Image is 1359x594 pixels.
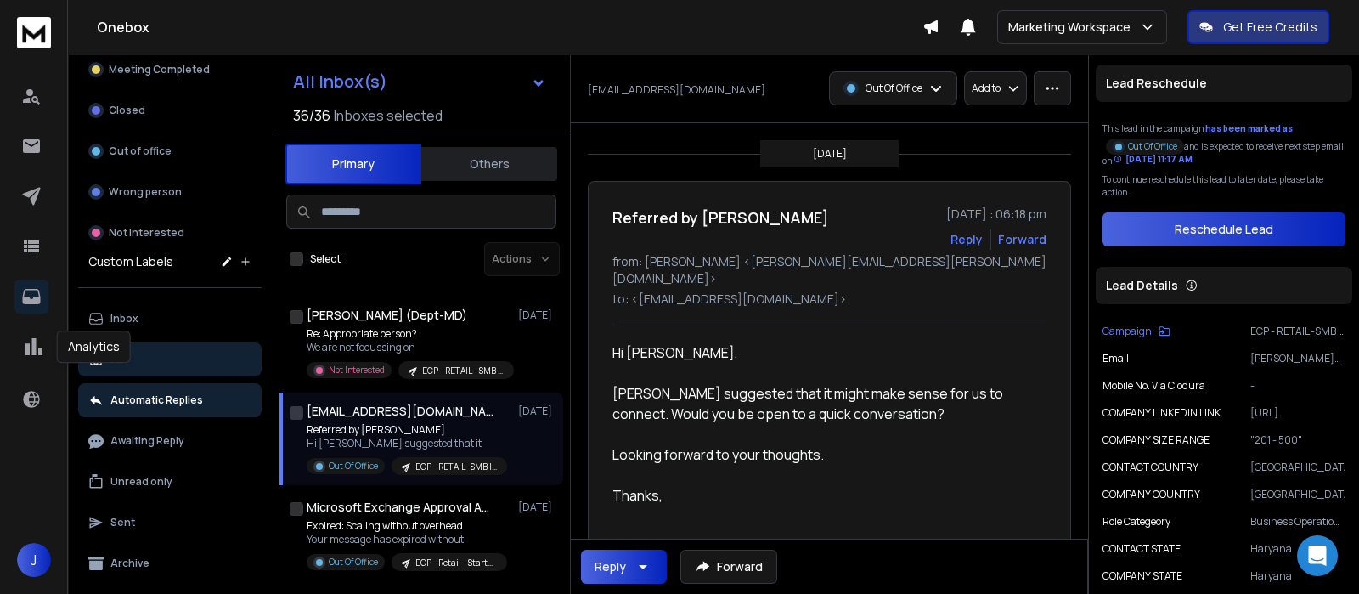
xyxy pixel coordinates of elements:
button: J [17,543,51,577]
div: Looking forward to your thoughts. [612,444,1033,485]
p: [GEOGRAPHIC_DATA] [1250,488,1345,501]
p: Closed [109,104,145,117]
div: Reply [595,558,626,575]
span: has been marked as [1205,122,1293,134]
p: [DATE] [518,501,556,514]
p: Mobile No. Via Clodura [1102,379,1205,393]
p: Role categeory [1102,515,1170,529]
div: Hi [PERSON_NAME], [612,342,1033,383]
p: [PERSON_NAME][EMAIL_ADDRESS][DOMAIN_NAME] [1250,352,1345,365]
p: Your message has expired without [307,533,507,546]
p: [DATE] : 06:18 pm [946,206,1046,223]
p: CONTACT STATE [1102,542,1181,556]
p: "201 - 500" [1250,433,1345,447]
p: to: <[EMAIL_ADDRESS][DOMAIN_NAME]> [612,291,1046,308]
div: Analytics [57,331,131,363]
p: Haryana [1250,542,1345,556]
p: [URL][DOMAIN_NAME] [1250,406,1345,420]
button: Sent [78,506,262,540]
h1: [EMAIL_ADDRESS][DOMAIN_NAME] [307,403,493,420]
h1: Onebox [97,17,922,37]
p: Campaign [1102,325,1152,338]
p: We are not focussing on [307,341,510,354]
p: Re: Appropriate person? [307,327,510,341]
h3: Inboxes selected [334,105,443,126]
button: Get Free Credits [1187,10,1329,44]
div: This lead in the campaign and is expected to receive next step email on [1102,122,1345,167]
p: Hi [PERSON_NAME] suggested that it [307,437,507,450]
button: Reply [950,231,983,248]
p: Email [1102,352,1129,365]
p: To continue reschedule this lead to later date, please take action. [1102,173,1345,199]
p: Out Of Office [866,82,922,95]
p: Lead Reschedule [1106,75,1207,92]
button: Others [421,145,557,183]
button: Wrong person [78,175,262,209]
p: Awaiting Reply [110,434,184,448]
p: Add to [972,82,1001,95]
p: Wrong person [109,185,182,199]
p: Unread only [110,475,172,489]
button: Primary [285,144,421,184]
button: All Inbox(s) [279,65,560,99]
label: Select [310,252,341,266]
p: ECP - RETAIL - SMB | [PERSON_NAME] [422,365,504,377]
button: Inbox [78,302,262,336]
div: Forward [998,231,1046,248]
p: COMPANY STATE [1102,569,1182,583]
p: COMPANY LINKEDIN LINK [1102,406,1221,420]
button: Meeting Completed [78,53,262,87]
h1: All Inbox(s) [293,73,387,90]
p: [DATE] [813,147,847,161]
p: COMPANY SIZE RANGE [1102,433,1210,447]
div: [DATE] 11:17 AM [1114,153,1193,166]
p: Not Interested [329,364,385,376]
button: Not Interested [78,216,262,250]
p: [DATE] [518,308,556,322]
p: Sent [110,516,135,529]
h1: [PERSON_NAME] (Dept-MD) [307,307,467,324]
p: ECP - RETAIL -SMB | Heather - Business [415,461,497,473]
div: Open Intercom Messenger [1297,535,1338,576]
p: Lead Details [1106,277,1178,294]
p: Inbox [110,312,138,325]
p: Out Of Office [329,460,378,472]
p: Archive [110,557,149,570]
p: Haryana [1250,569,1345,583]
p: Meeting Completed [109,63,210,76]
button: Reply [581,550,667,584]
p: Referred by [PERSON_NAME] [307,423,507,437]
button: All [78,342,262,376]
p: CONTACT COUNTRY [1102,461,1198,474]
p: Out Of Office [1128,140,1177,153]
p: Out of office [109,144,172,158]
h1: Referred by [PERSON_NAME] [612,206,829,229]
img: logo [17,17,51,48]
p: [DATE] [518,404,556,418]
p: Get Free Credits [1223,19,1317,36]
p: COMPANY COUNTRY [1102,488,1200,501]
p: Out Of Office [329,556,378,569]
span: 36 / 36 [293,105,330,126]
p: Marketing Workspace [1008,19,1137,36]
p: Expired: Scaling without overhead [307,519,507,533]
p: Not Interested [109,226,184,240]
p: - [1250,379,1345,393]
div: Thanks, [612,485,1033,506]
p: from: [PERSON_NAME] <[PERSON_NAME][EMAIL_ADDRESS][PERSON_NAME][DOMAIN_NAME]> [612,253,1046,287]
div: [PERSON_NAME] suggested that it might make sense for us to connect. Would you be open to a quick ... [612,383,1033,444]
button: Archive [78,546,262,580]
button: Automatic Replies [78,383,262,417]
h1: Microsoft Exchange Approval Assistant [307,499,493,516]
button: Campaign [1102,325,1170,338]
p: ECP - RETAIL -SMB | Heather - Business [1250,325,1345,338]
p: Automatic Replies [110,393,203,407]
button: Reschedule Lead [1102,212,1345,246]
button: Closed [78,93,262,127]
button: Awaiting Reply [78,424,262,458]
button: Out of office [78,134,262,168]
p: ECP - Retail - Startup | [PERSON_NAME] [415,557,497,569]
